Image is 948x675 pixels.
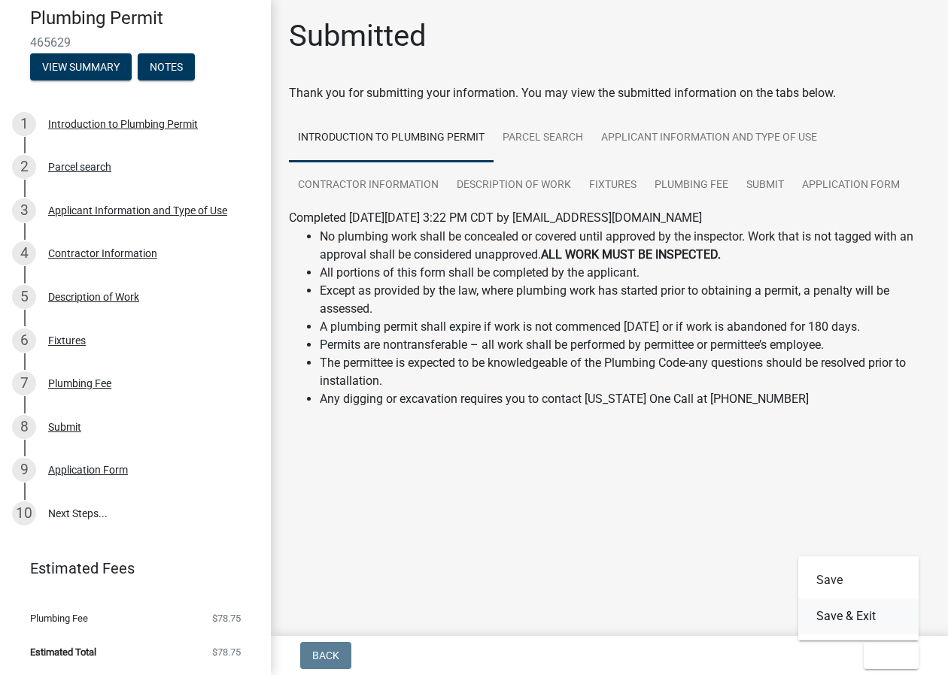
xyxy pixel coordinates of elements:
strong: ALL WORK MUST BE INSPECTED. [541,247,721,262]
div: Introduction to Plumbing Permit [48,119,198,129]
a: Contractor Information [289,162,448,210]
a: Application Form [793,162,909,210]
div: 5 [12,285,36,309]
div: 10 [12,501,36,525]
div: 4 [12,241,36,265]
li: Any digging or excavation requires you to contact [US_STATE] One Call at [PHONE_NUMBER] [320,390,929,408]
span: Plumbing Fee [30,613,88,623]
span: 465629 [30,35,241,50]
button: Save [798,562,919,598]
button: Save & Exit [798,598,919,634]
a: Description of Work [448,162,580,210]
button: View Summary [30,53,132,80]
button: Notes [138,53,195,80]
h4: Plumbing Permit [30,8,259,29]
li: Except as provided by the law, where plumbing work has started prior to obtaining a permit, a pen... [320,282,929,318]
div: Submit [48,422,81,432]
div: Applicant Information and Type of Use [48,205,227,216]
li: No plumbing work shall be concealed or covered until approved by the inspector. Work that is not ... [320,228,929,264]
li: All portions of this form shall be completed by the applicant. [320,264,929,282]
div: Contractor Information [48,248,157,259]
a: Estimated Fees [12,553,247,583]
button: Back [300,642,351,669]
div: Fixtures [48,335,86,346]
div: Exit [798,556,919,640]
span: $78.75 [212,647,241,657]
div: 8 [12,415,36,439]
div: 2 [12,155,36,179]
div: 1 [12,112,36,136]
span: Back [312,649,339,661]
a: Submit [737,162,793,210]
li: Permits are nontransferable – all work shall be performed by permittee or permittee’s employee. [320,336,929,354]
span: Completed [DATE][DATE] 3:22 PM CDT by [EMAIL_ADDRESS][DOMAIN_NAME] [289,210,702,225]
wm-modal-confirm: Notes [138,62,195,74]
button: Exit [864,642,919,669]
div: 7 [12,371,36,395]
li: The permittee is expected to be knowledgeable of the Plumbing Code-any questions should be resolv... [320,354,929,390]
a: Applicant Information and Type of Use [592,114,826,162]
a: Introduction to Plumbing Permit [289,114,494,162]
div: Application Form [48,465,128,475]
div: Plumbing Fee [48,378,111,389]
div: Description of Work [48,292,139,302]
span: Estimated Total [30,647,96,657]
h1: Submitted [289,18,427,54]
div: Parcel search [48,162,111,172]
div: 9 [12,458,36,482]
div: Thank you for submitting your information. You may view the submitted information on the tabs below. [289,84,930,102]
a: Plumbing Fee [646,162,737,210]
a: Parcel search [494,114,592,162]
span: $78.75 [212,613,241,623]
span: Exit [876,649,898,661]
a: Fixtures [580,162,646,210]
wm-modal-confirm: Summary [30,62,132,74]
div: 3 [12,198,36,222]
li: A plumbing permit shall expire if work is not commenced [DATE] or if work is abandoned for 180 days. [320,318,929,336]
div: 6 [12,328,36,353]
